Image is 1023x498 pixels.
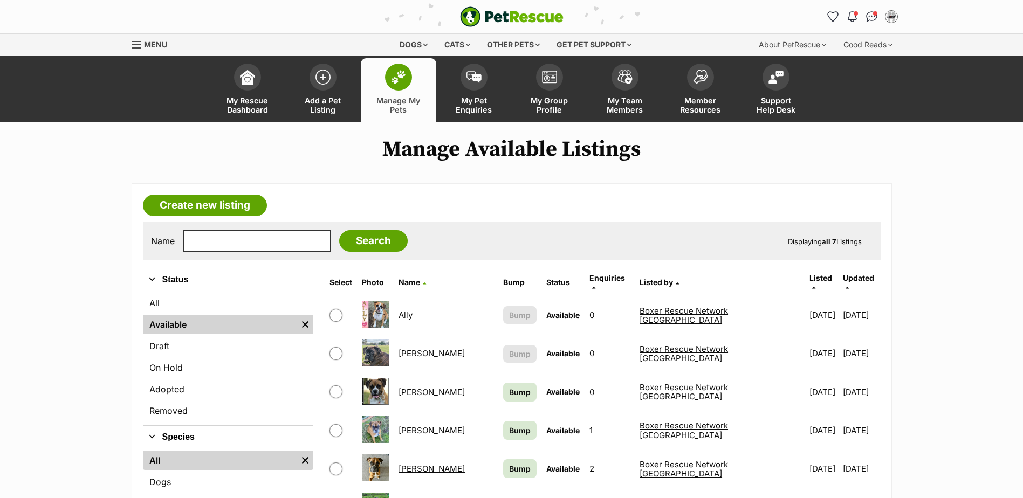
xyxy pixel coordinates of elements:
a: Draft [143,336,314,356]
a: Listed by [640,278,679,287]
a: Menu [132,34,175,53]
a: On Hold [143,358,314,377]
th: Bump [499,269,541,295]
a: Bump [503,383,537,402]
div: Status [143,291,314,425]
img: logo-e224e6f780fb5917bec1dbf3a21bbac754714ae5b6737aabdf751b685950b380.svg [460,6,564,27]
div: Good Reads [836,34,900,56]
div: Cats [437,34,478,56]
td: 2 [585,450,634,487]
span: Available [546,387,580,396]
span: Bump [509,348,531,359]
th: Select [325,269,356,295]
a: Conversations [863,8,881,25]
a: Manage My Pets [361,58,436,122]
button: Bump [503,306,537,324]
span: Listed [809,273,832,282]
a: Removed [143,401,314,420]
a: Name [399,278,426,287]
span: Available [546,310,580,320]
a: Boxer Rescue Network [GEOGRAPHIC_DATA] [640,459,728,479]
span: My Team Members [601,96,649,114]
td: [DATE] [843,412,879,449]
a: Bump [503,459,537,478]
td: [DATE] [843,335,879,372]
a: Bump [503,421,537,440]
a: [PERSON_NAME] [399,348,465,358]
td: [DATE] [805,335,842,372]
img: Boxer Rescue Network Australia profile pic [886,11,897,22]
td: 0 [585,296,634,334]
td: [DATE] [843,373,879,411]
img: member-resources-icon-8e73f808a243e03378d46382f2149f9095a855e16c252ad45f914b54edf8863c.svg [693,70,708,84]
img: add-pet-listing-icon-0afa8454b4691262ce3f59096e99ab1cd57d4a30225e0717b998d2c9b9846f56.svg [315,70,331,85]
span: Add a Pet Listing [299,96,347,114]
span: Bump [509,309,531,321]
a: [PERSON_NAME] [399,464,465,474]
span: Member Resources [676,96,725,114]
th: Status [542,269,584,295]
a: Boxer Rescue Network [GEOGRAPHIC_DATA] [640,344,728,363]
div: About PetRescue [751,34,834,56]
td: [DATE] [805,450,842,487]
a: Available [143,315,298,334]
a: [PERSON_NAME] [399,387,465,397]
img: manage-my-pets-icon-02211641906a0b7f246fdf0571729dbe1e7629f14944591b6c1af311fb30b64b.svg [391,70,406,84]
span: My Rescue Dashboard [223,96,272,114]
img: notifications-46538b983faf8c2785f20acdc204bb7945ddae34d4c08c2a6579f10ce5e182be.svg [848,11,856,22]
img: dashboard-icon-eb2f2d2d3e046f16d808141f083e7271f6b2e854fb5c12c21221c1fb7104beca.svg [240,70,255,85]
a: Boxer Rescue Network [GEOGRAPHIC_DATA] [640,382,728,402]
td: 0 [585,373,634,411]
span: My Group Profile [525,96,574,114]
span: Available [546,426,580,435]
a: Add a Pet Listing [285,58,361,122]
span: translation missing: en.admin.listings.index.attributes.enquiries [589,273,625,282]
td: [DATE] [805,373,842,411]
img: pet-enquiries-icon-7e3ad2cf08bfb03b45e93fb7055b45f3efa6380592205ae92323e6603595dc1f.svg [466,71,482,83]
img: group-profile-icon-3fa3cf56718a62981997c0bc7e787c4b2cf8bcc04b72c1350f741eb67cf2f40e.svg [542,71,557,84]
a: Enquiries [589,273,625,291]
a: My Team Members [587,58,663,122]
span: Listed by [640,278,673,287]
td: [DATE] [843,450,879,487]
a: Remove filter [297,451,313,470]
div: Other pets [479,34,547,56]
a: Ally [399,310,413,320]
th: Photo [358,269,393,295]
a: Updated [843,273,874,291]
a: My Rescue Dashboard [210,58,285,122]
a: My Group Profile [512,58,587,122]
a: Favourites [825,8,842,25]
img: team-members-icon-5396bd8760b3fe7c0b43da4ab00e1e3bb1a5d9ba89233759b79545d2d3fc5d0d.svg [617,70,633,84]
a: Adopted [143,379,314,399]
span: Name [399,278,420,287]
td: 1 [585,412,634,449]
a: My Pet Enquiries [436,58,512,122]
span: Bump [509,425,531,436]
span: Manage My Pets [374,96,423,114]
input: Search [339,230,408,252]
td: [DATE] [805,412,842,449]
span: Bump [509,386,531,398]
a: All [143,293,314,313]
span: My Pet Enquiries [450,96,498,114]
button: Species [143,430,314,444]
a: Dogs [143,472,314,492]
span: Bump [509,463,531,474]
img: chat-41dd97257d64d25036548639549fe6c8038ab92f7586957e7f3b1b290dea8141.svg [866,11,877,22]
span: Updated [843,273,874,282]
td: [DATE] [805,296,842,334]
td: 0 [585,335,634,372]
td: [DATE] [843,296,879,334]
span: Support Help Desk [752,96,800,114]
strong: all 7 [822,237,836,246]
span: Displaying Listings [788,237,862,246]
a: PetRescue [460,6,564,27]
span: Menu [144,40,167,49]
span: Available [546,464,580,473]
label: Name [151,236,175,246]
button: My account [883,8,900,25]
button: Status [143,273,314,287]
div: Dogs [392,34,435,56]
img: help-desk-icon-fdf02630f3aa405de69fd3d07c3f3aa587a6932b1a1747fa1d2bba05be0121f9.svg [768,71,784,84]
